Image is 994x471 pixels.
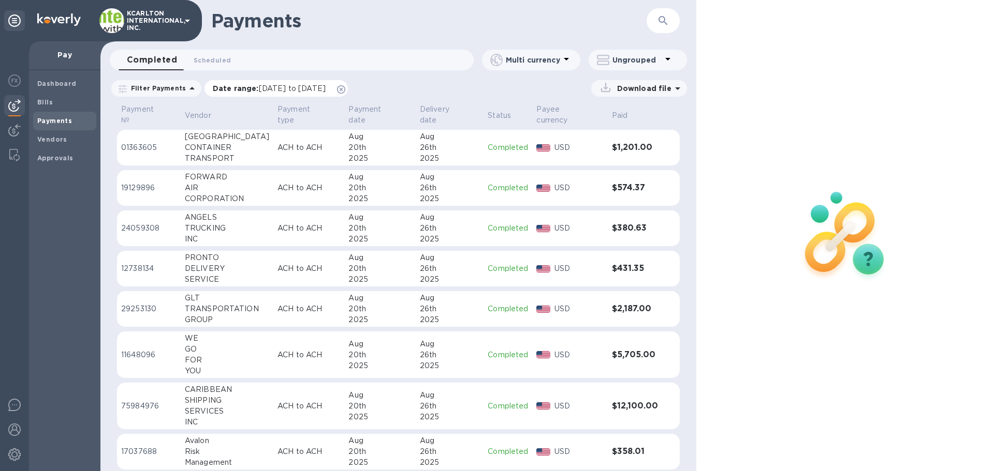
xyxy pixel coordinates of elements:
h3: $12,100.00 [612,401,659,411]
p: Multi currency [506,55,560,65]
img: USD [536,265,550,272]
div: 26th [420,183,479,193]
div: SERVICES [185,406,269,417]
div: ANGELS [185,212,269,223]
p: 01363605 [121,142,177,153]
img: USD [536,351,550,358]
div: Aug [348,212,411,223]
div: Aug [420,390,479,401]
p: ACH to ACH [277,303,340,314]
img: USD [536,448,550,455]
img: USD [536,402,550,409]
span: Payment date [348,104,411,126]
h3: $574.37 [612,183,659,193]
div: CORPORATION [185,193,269,204]
p: ACH to ACH [277,401,340,412]
div: Aug [348,172,411,183]
p: Delivery date [420,104,466,126]
p: Download file [613,83,671,94]
p: USD [554,263,604,274]
div: CONTAINER [185,142,269,153]
div: INC [185,417,269,428]
p: USD [554,350,604,360]
div: 26th [420,350,479,360]
div: 2025 [348,314,411,325]
div: Aug [348,293,411,303]
div: AIR [185,183,269,193]
div: YOU [185,366,269,376]
div: 2025 [348,274,411,285]
b: Approvals [37,154,74,162]
div: Aug [420,131,479,142]
p: ACH to ACH [277,446,340,457]
p: ACH to ACH [277,142,340,153]
img: USD [536,225,550,232]
h3: $5,705.00 [612,350,659,360]
p: 29253130 [121,303,177,314]
div: 26th [420,263,479,274]
span: Payment type [277,104,340,126]
div: 2025 [420,314,479,325]
div: 26th [420,303,479,314]
div: 20th [348,303,411,314]
div: TRANSPORTATION [185,303,269,314]
p: Completed [488,142,528,153]
div: 26th [420,446,479,457]
p: Pay [37,50,92,60]
b: Payments [37,117,72,125]
div: 26th [420,142,479,153]
div: 2025 [348,234,411,245]
img: USD [536,144,550,151]
p: USD [554,183,604,193]
p: Completed [488,446,528,457]
p: Filter Payments [127,84,186,93]
p: Payment date [348,104,398,126]
div: Aug [348,252,411,263]
div: 2025 [348,193,411,204]
h3: $1,201.00 [612,143,659,153]
p: ACH to ACH [277,263,340,274]
h3: $2,187.00 [612,304,659,314]
div: 2025 [420,412,479,422]
div: WE [185,333,269,344]
h3: $358.01 [612,447,659,457]
div: [GEOGRAPHIC_DATA] [185,131,269,142]
div: SERVICE [185,274,269,285]
h3: $380.63 [612,223,659,233]
div: Avalon [185,435,269,446]
span: Completed [127,53,177,67]
div: Aug [420,212,479,223]
p: Ungrouped [612,55,662,65]
p: USD [554,142,604,153]
div: Management [185,457,269,468]
div: 20th [348,401,411,412]
div: Aug [348,339,411,350]
p: Completed [488,263,528,274]
p: 19129896 [121,183,177,193]
span: Payment № [121,104,177,126]
p: 17037688 [121,446,177,457]
p: Payee currency [536,104,590,126]
div: 2025 [348,153,411,164]
p: Completed [488,350,528,360]
p: Completed [488,223,528,234]
p: Vendor [185,110,211,121]
div: Aug [420,252,479,263]
img: Foreign exchange [8,74,21,87]
div: 2025 [420,274,479,285]
span: Scheduled [194,55,231,66]
div: GO [185,344,269,355]
div: SHIPPING [185,395,269,406]
p: Payment № [121,104,163,126]
p: USD [554,446,604,457]
p: Payment type [277,104,327,126]
div: DELIVERY [185,263,269,274]
div: GLT [185,293,269,303]
div: Date range:[DATE] to [DATE] [204,80,348,97]
p: ACH to ACH [277,350,340,360]
div: Aug [420,435,479,446]
div: 2025 [420,153,479,164]
h1: Payments [211,10,586,32]
p: 11648096 [121,350,177,360]
div: 2025 [348,360,411,371]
